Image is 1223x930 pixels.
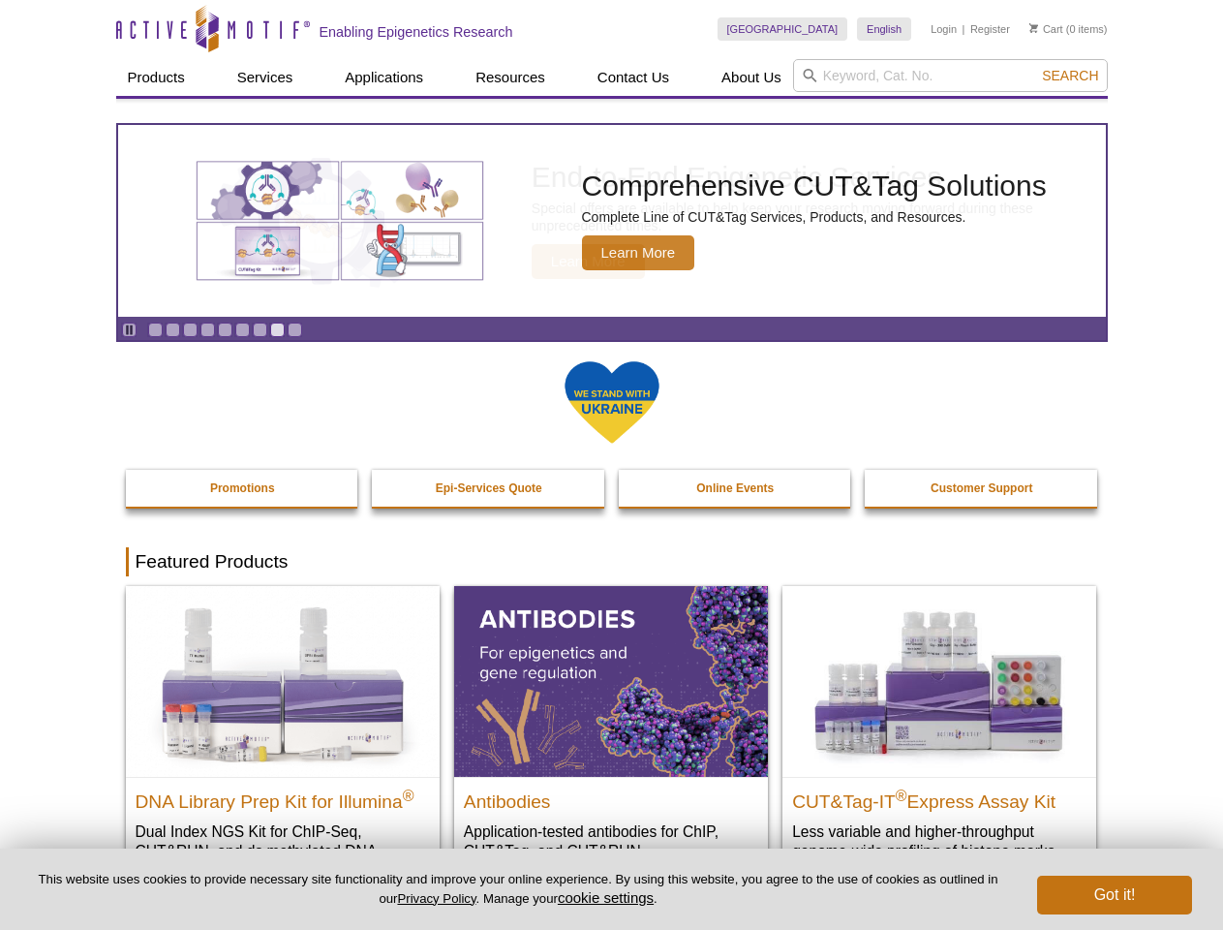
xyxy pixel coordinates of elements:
[532,244,645,279] span: Learn More
[1029,17,1108,41] li: (0 items)
[896,787,907,803] sup: ®
[619,470,853,507] a: Online Events
[126,547,1098,576] h2: Featured Products
[200,323,215,337] a: Go to slide 4
[1036,67,1104,84] button: Search
[136,783,430,812] h2: DNA Library Prep Kit for Illumina
[710,59,793,96] a: About Us
[226,59,305,96] a: Services
[454,586,768,776] img: All Antibodies
[31,871,1005,908] p: This website uses cookies to provide necessary site functionality and improve your online experie...
[792,821,1086,861] p: Less variable and higher-throughput genome-wide profiling of histone marks​.
[464,783,758,812] h2: Antibodies
[218,153,412,289] img: Three gears with decorative charts inside the larger center gear.
[148,323,163,337] a: Go to slide 1
[1037,876,1192,914] button: Got it!
[253,323,267,337] a: Go to slide 7
[122,323,137,337] a: Toggle autoplay
[333,59,435,96] a: Applications
[320,23,513,41] h2: Enabling Epigenetics Research
[218,323,232,337] a: Go to slide 5
[931,481,1032,495] strong: Customer Support
[558,889,654,906] button: cookie settings
[865,470,1099,507] a: Customer Support
[963,17,965,41] li: |
[857,17,911,41] a: English
[970,22,1010,36] a: Register
[1029,22,1063,36] a: Cart
[793,59,1108,92] input: Keyword, Cat. No.
[454,586,768,880] a: All Antibodies Antibodies Application-tested antibodies for ChIP, CUT&Tag, and CUT&RUN.
[718,17,848,41] a: [GEOGRAPHIC_DATA]
[1029,23,1038,33] img: Your Cart
[288,323,302,337] a: Go to slide 9
[118,125,1106,317] article: End-to-End Epigenetic Services
[464,821,758,861] p: Application-tested antibodies for ChIP, CUT&Tag, and CUT&RUN.
[235,323,250,337] a: Go to slide 6
[1042,68,1098,83] span: Search
[792,783,1086,812] h2: CUT&Tag-IT Express Assay Kit
[464,59,557,96] a: Resources
[166,323,180,337] a: Go to slide 2
[118,125,1106,317] a: Three gears with decorative charts inside the larger center gear. End-to-End Epigenetic Services ...
[136,821,430,881] p: Dual Index NGS Kit for ChIP-Seq, CUT&RUN, and ds methylated DNA assays.
[436,481,542,495] strong: Epi-Services Quote
[782,586,1096,880] a: CUT&Tag-IT® Express Assay Kit CUT&Tag-IT®Express Assay Kit Less variable and higher-throughput ge...
[532,200,1096,234] p: Special offers are available to help keep your research moving forward during these unprecedented...
[403,787,414,803] sup: ®
[532,163,1096,192] h2: End-to-End Epigenetic Services
[931,22,957,36] a: Login
[210,481,275,495] strong: Promotions
[564,359,660,446] img: We Stand With Ukraine
[397,891,475,906] a: Privacy Policy
[696,481,774,495] strong: Online Events
[270,323,285,337] a: Go to slide 8
[372,470,606,507] a: Epi-Services Quote
[782,586,1096,776] img: CUT&Tag-IT® Express Assay Kit
[126,586,440,776] img: DNA Library Prep Kit for Illumina
[586,59,681,96] a: Contact Us
[126,470,360,507] a: Promotions
[183,323,198,337] a: Go to slide 3
[126,586,440,899] a: DNA Library Prep Kit for Illumina DNA Library Prep Kit for Illumina® Dual Index NGS Kit for ChIP-...
[116,59,197,96] a: Products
